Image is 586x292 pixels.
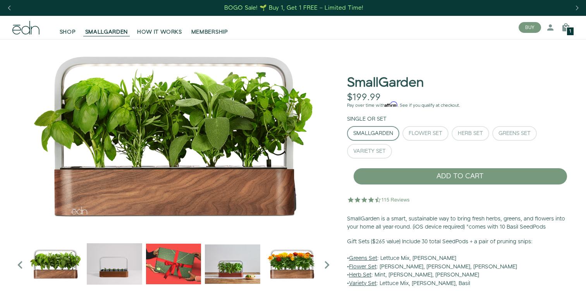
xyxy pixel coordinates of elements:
p: • : Lettuce Mix, [PERSON_NAME] • : [PERSON_NAME], [PERSON_NAME], [PERSON_NAME] • : Mint, [PERSON_... [347,238,574,288]
img: edn-smallgarden-marigold-hero-SLV-2000px_1024x.png [264,236,319,291]
span: SMALLGARDEN [85,28,128,36]
p: SmallGarden is a smart, sustainable way to bring fresh herbs, greens, and flowers into your home ... [347,215,574,232]
button: SmallGarden [347,126,399,141]
div: Flower Set [409,131,442,136]
button: Greens Set [492,126,537,141]
button: BUY [519,22,541,33]
h1: SmallGarden [347,76,424,90]
span: SHOP [60,28,76,36]
img: 4.5 star rating [347,192,411,207]
span: HOW IT WORKS [137,28,182,36]
button: ADD TO CART [353,168,567,185]
button: Flower Set [402,126,449,141]
a: HOW IT WORKS [132,19,186,36]
p: Pay over time with . See if you qualify at checkout. [347,102,574,109]
div: $199.99 [347,92,381,103]
div: Variety Set [353,149,386,154]
a: SMALLGARDEN [81,19,133,36]
span: MEMBERSHIP [191,28,228,36]
u: Herb Set [349,271,371,279]
div: Herb Set [458,131,483,136]
img: Official-EDN-SMALLGARDEN-HERB-HERO-SLV-2000px_4096x.png [12,39,335,232]
span: Affirm [385,102,397,107]
iframe: Opens a widget where you can find more information [485,269,578,288]
img: EMAILS_-_Holiday_21_PT1_28_9986b34a-7908-4121-b1c1-9595d1e43abe_1024x.png [146,236,201,291]
div: 1 / 6 [12,39,335,232]
div: Greens Set [498,131,531,136]
b: Gift Sets ($265 value) Include 30 total SeedPods + a pair of pruning snips: [347,238,533,246]
span: 1 [569,29,571,34]
u: Greens Set [349,254,377,262]
a: MEMBERSHIP [187,19,233,36]
label: Single or Set [347,115,387,123]
img: Official-EDN-SMALLGARDEN-HERB-HERO-SLV-2000px_1024x.png [28,236,83,291]
i: Next slide [319,257,335,273]
button: Variety Set [347,144,392,159]
div: SmallGarden [353,131,393,136]
u: Variety Set [349,280,376,287]
a: BOGO Sale! 🌱 Buy 1, Get 1 FREE – Limited Time! [223,2,364,14]
div: BOGO Sale! 🌱 Buy 1, Get 1 FREE – Limited Time! [224,4,363,12]
u: Flower Set [349,263,376,271]
img: edn-trim-basil.2021-09-07_14_55_24_1024x.gif [87,236,142,291]
img: edn-smallgarden-mixed-herbs-table-product-2000px_1024x.jpg [205,236,260,291]
a: SHOP [55,19,81,36]
i: Previous slide [12,257,28,273]
button: Herb Set [452,126,489,141]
